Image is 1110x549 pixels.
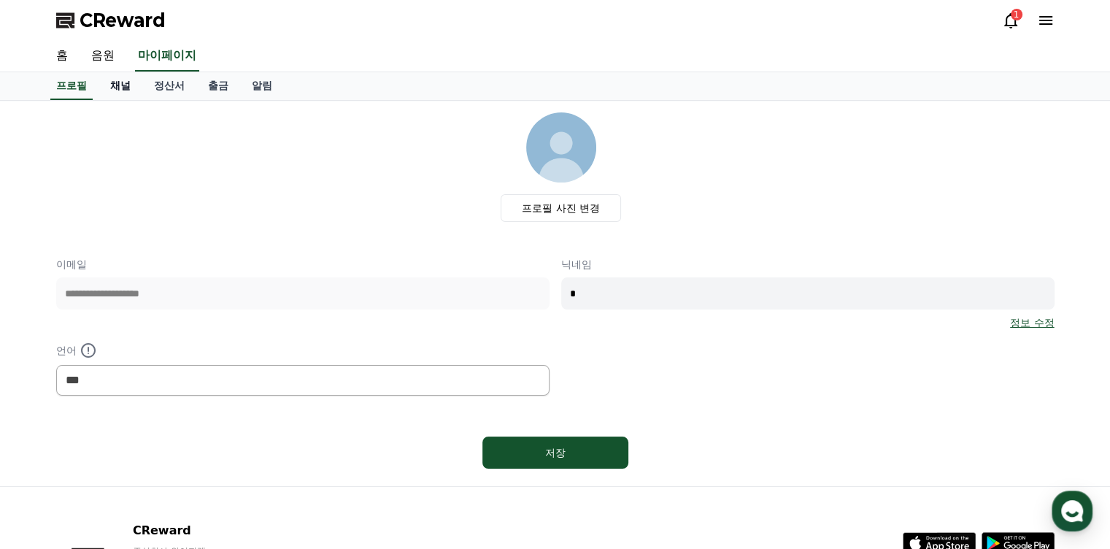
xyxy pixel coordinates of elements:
[512,445,599,460] div: 저장
[46,450,55,461] span: 홈
[1011,9,1022,20] div: 1
[142,72,196,100] a: 정산서
[135,41,199,72] a: 마이페이지
[80,9,166,32] span: CReward
[526,112,596,183] img: profile_image
[134,450,151,462] span: 대화
[482,437,628,469] button: 저장
[45,41,80,72] a: 홈
[196,72,240,100] a: 출금
[56,257,550,272] p: 이메일
[56,342,550,359] p: 언어
[80,41,126,72] a: 음원
[188,428,280,464] a: 설정
[99,72,142,100] a: 채널
[1002,12,1020,29] a: 1
[226,450,243,461] span: 설정
[501,194,621,222] label: 프로필 사진 변경
[133,522,311,540] p: CReward
[240,72,284,100] a: 알림
[1010,315,1054,330] a: 정보 수정
[96,428,188,464] a: 대화
[50,72,93,100] a: 프로필
[56,9,166,32] a: CReward
[4,428,96,464] a: 홈
[561,257,1055,272] p: 닉네임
